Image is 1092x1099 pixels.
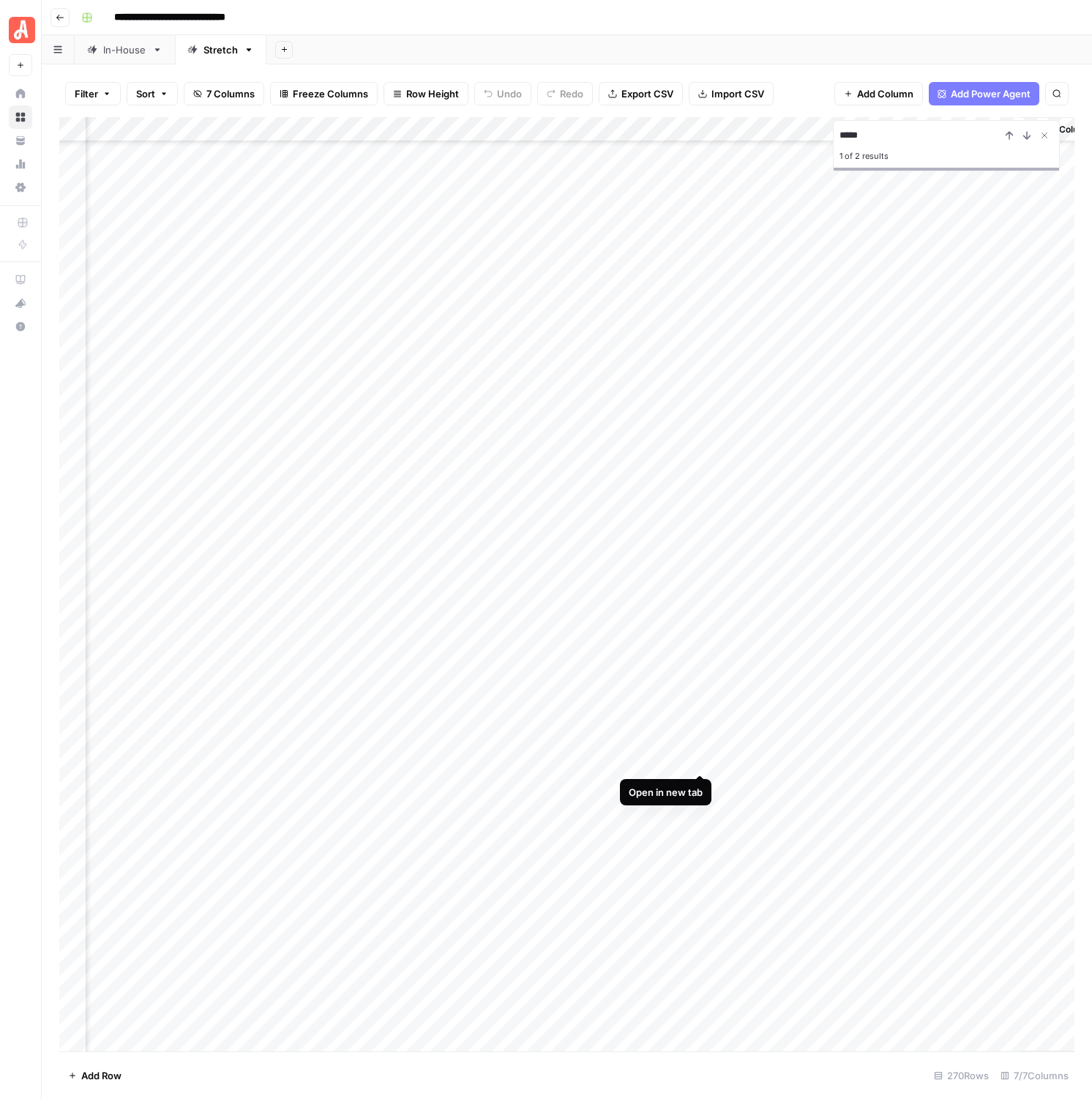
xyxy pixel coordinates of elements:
button: Add Row [59,1064,130,1087]
div: Stretch [203,42,238,57]
button: Filter [65,82,121,105]
span: 7 Columns [206,86,255,101]
button: Freeze Columns [270,82,378,105]
span: Freeze Columns [293,86,368,101]
a: In-House [75,35,175,64]
button: Next Result [1018,127,1036,144]
a: Your Data [9,129,32,152]
div: 1 of 2 results [839,147,1053,165]
span: Row Height [406,86,459,101]
button: Sort [127,82,178,105]
span: Redo [560,86,583,101]
button: Add Column [834,82,923,105]
div: 7/7 Columns [995,1064,1074,1087]
button: Undo [474,82,531,105]
a: Stretch [175,35,266,64]
span: Add Row [81,1068,121,1083]
div: Open in new tab [629,785,703,800]
button: Export CSV [599,82,683,105]
button: Help + Support [9,315,32,338]
a: Home [9,82,32,105]
span: Add Power Agent [951,86,1031,101]
span: Add Column [1040,123,1091,136]
button: What's new? [9,291,32,315]
a: Usage [9,152,32,176]
a: Browse [9,105,32,129]
a: AirOps Academy [9,268,32,291]
span: Sort [136,86,155,101]
div: 270 Rows [928,1064,995,1087]
span: Import CSV [711,86,764,101]
button: 7 Columns [184,82,264,105]
div: What's new? [10,292,31,314]
button: Import CSV [689,82,774,105]
img: Angi Logo [9,17,35,43]
button: Add Power Agent [929,82,1039,105]
button: Close Search [1036,127,1053,144]
span: Export CSV [621,86,673,101]
span: Undo [497,86,522,101]
div: In-House [103,42,146,57]
button: Redo [537,82,593,105]
button: Previous Result [1001,127,1018,144]
span: Filter [75,86,98,101]
button: Row Height [384,82,468,105]
a: Settings [9,176,32,199]
button: Workspace: Angi [9,12,32,48]
span: Add Column [857,86,913,101]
